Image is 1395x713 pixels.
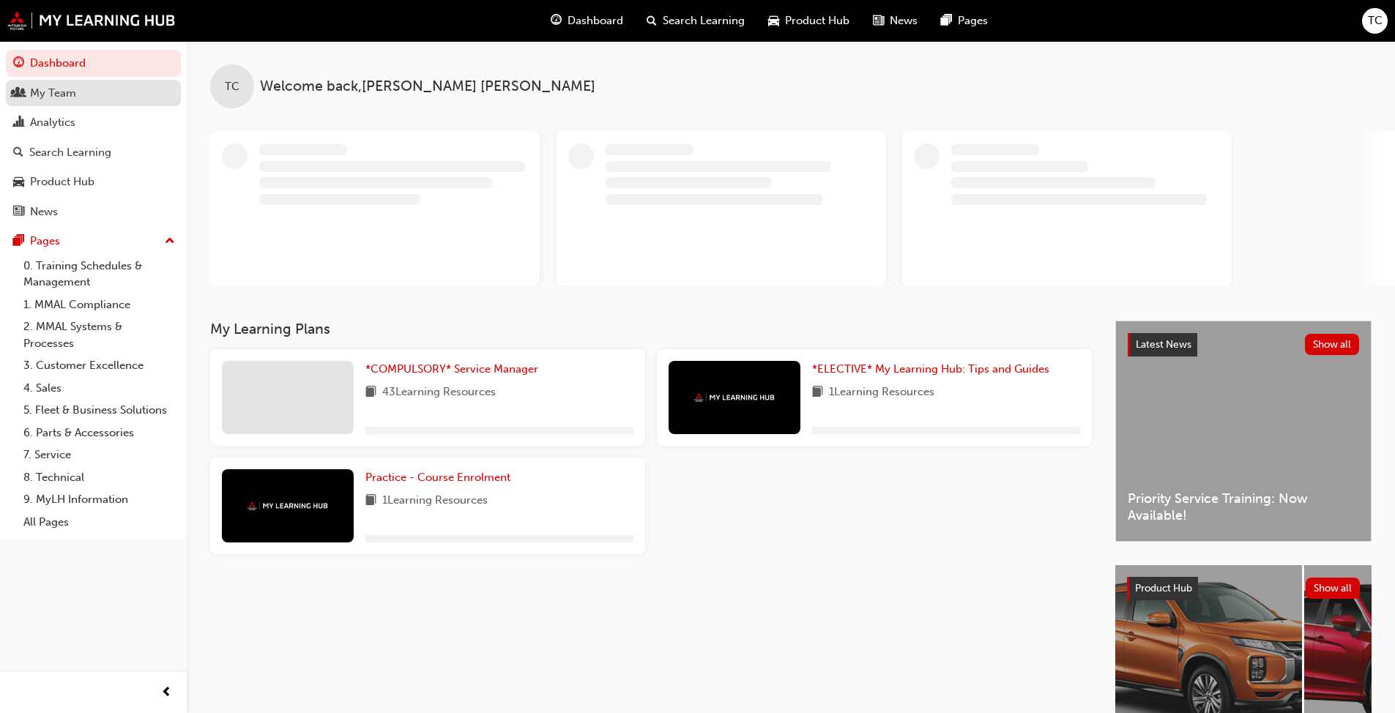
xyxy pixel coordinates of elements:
[873,12,884,30] span: news-icon
[829,384,934,402] span: 1 Learning Resources
[29,144,111,161] div: Search Learning
[929,6,1000,36] a: pages-iconPages
[382,492,488,510] span: 1 Learning Resources
[13,235,24,248] span: pages-icon
[30,173,94,190] div: Product Hub
[941,12,952,30] span: pages-icon
[18,444,181,466] a: 7. Service
[365,362,538,376] span: *COMPULSORY* Service Manager
[30,85,76,102] div: My Team
[30,233,60,250] div: Pages
[18,466,181,489] a: 8. Technical
[663,12,745,29] span: Search Learning
[768,12,779,30] span: car-icon
[6,80,181,107] a: My Team
[6,139,181,166] a: Search Learning
[6,50,181,77] a: Dashboard
[161,684,172,702] span: prev-icon
[1136,338,1191,351] span: Latest News
[18,255,181,294] a: 0. Training Schedules & Management
[13,176,24,189] span: car-icon
[30,204,58,220] div: News
[812,361,1055,378] a: *ELECTIVE* My Learning Hub: Tips and Guides
[210,321,1092,337] h3: My Learning Plans
[260,78,595,95] span: Welcome back , [PERSON_NAME] [PERSON_NAME]
[6,228,181,255] button: Pages
[1368,12,1383,29] span: TC
[647,12,657,30] span: search-icon
[13,57,24,70] span: guage-icon
[539,6,635,36] a: guage-iconDashboard
[18,377,181,400] a: 4. Sales
[1306,578,1361,599] button: Show all
[1305,334,1360,355] button: Show all
[1127,577,1360,600] a: Product HubShow all
[812,362,1049,376] span: *ELECTIVE* My Learning Hub: Tips and Guides
[890,12,918,29] span: News
[1128,490,1359,523] span: Priority Service Training: Now Available!
[6,109,181,136] a: Analytics
[365,471,510,484] span: Practice - Course Enrolment
[551,12,562,30] span: guage-icon
[812,384,823,402] span: book-icon
[18,294,181,316] a: 1. MMAL Compliance
[18,316,181,354] a: 2. MMAL Systems & Processes
[1115,321,1372,542] a: Latest NewsShow allPriority Service Training: Now Available!
[6,47,181,228] button: DashboardMy TeamAnalyticsSearch LearningProduct HubNews
[225,78,239,95] span: TC
[13,206,24,219] span: news-icon
[1362,8,1388,34] button: TC
[1128,333,1359,356] a: Latest NewsShow all
[18,354,181,377] a: 3. Customer Excellence
[365,469,516,486] a: Practice - Course Enrolment
[18,399,181,422] a: 5. Fleet & Business Solutions
[785,12,849,29] span: Product Hub
[18,488,181,511] a: 9. MyLH Information
[382,384,496,402] span: 43 Learning Resources
[861,6,929,36] a: news-iconNews
[365,492,376,510] span: book-icon
[365,384,376,402] span: book-icon
[6,198,181,225] a: News
[635,6,756,36] a: search-iconSearch Learning
[6,168,181,195] a: Product Hub
[248,501,328,511] img: mmal
[13,116,24,130] span: chart-icon
[694,393,775,403] img: mmal
[13,146,23,160] span: search-icon
[30,114,75,131] div: Analytics
[958,12,988,29] span: Pages
[18,422,181,444] a: 6. Parts & Accessories
[568,12,623,29] span: Dashboard
[13,87,24,100] span: people-icon
[165,232,175,251] span: up-icon
[18,511,181,534] a: All Pages
[1135,582,1192,594] span: Product Hub
[7,11,176,30] img: mmal
[756,6,861,36] a: car-iconProduct Hub
[365,361,544,378] a: *COMPULSORY* Service Manager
